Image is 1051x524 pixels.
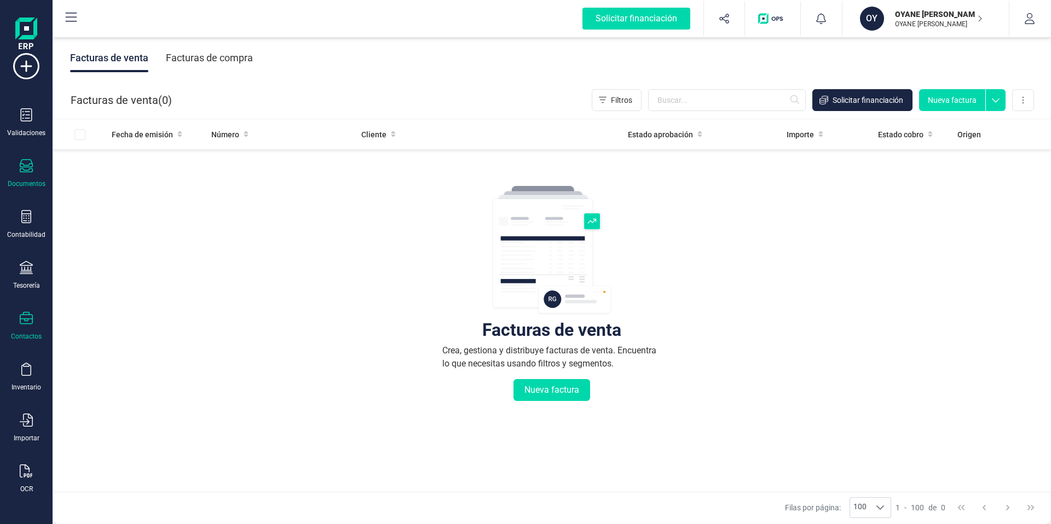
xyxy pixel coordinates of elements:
[15,18,37,53] img: Logo Finanedi
[758,13,787,24] img: Logo de OPS
[919,89,985,111] button: Nueva factura
[895,20,983,28] p: OYANE [PERSON_NAME]
[648,89,806,111] input: Buscar...
[569,1,703,36] button: Solicitar financiación
[513,379,590,401] button: Nueva factura
[71,89,172,111] div: Facturas de venta ( )
[582,8,690,30] div: Solicitar financiación
[11,332,42,341] div: Contactos
[974,497,995,518] button: Previous Page
[162,92,168,108] span: 0
[997,497,1018,518] button: Next Page
[812,89,913,111] button: Solicitar financiación
[492,184,612,316] img: img-empty-table.svg
[850,498,870,517] span: 100
[941,502,945,513] span: 0
[11,383,41,392] div: Inventario
[928,502,937,513] span: de
[787,129,814,140] span: Importe
[211,129,239,140] span: Número
[7,129,45,137] div: Validaciones
[752,1,794,36] button: Logo de OPS
[70,44,148,72] div: Facturas de venta
[482,324,621,335] div: Facturas de venta
[895,9,983,20] p: OYANE [PERSON_NAME]
[361,129,386,140] span: Cliente
[1020,497,1041,518] button: Last Page
[592,89,642,111] button: Filtros
[911,502,924,513] span: 100
[611,95,632,106] span: Filtros
[20,485,33,493] div: OCR
[856,1,996,36] button: OYOYANE [PERSON_NAME]OYANE [PERSON_NAME]
[896,502,900,513] span: 1
[951,497,972,518] button: First Page
[860,7,884,31] div: OY
[878,129,923,140] span: Estado cobro
[628,129,693,140] span: Estado aprobación
[14,434,39,443] div: Importar
[442,344,661,370] div: Crea, gestiona y distribuye facturas de venta. Encuentra lo que necesitas usando filtros y segmen...
[112,129,173,140] span: Fecha de emisión
[833,95,903,106] span: Solicitar financiación
[785,497,891,518] div: Filas por página:
[7,230,45,239] div: Contabilidad
[166,44,253,72] div: Facturas de compra
[8,179,45,188] div: Documentos
[896,502,945,513] div: -
[13,281,40,290] div: Tesorería
[957,129,981,140] span: Origen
